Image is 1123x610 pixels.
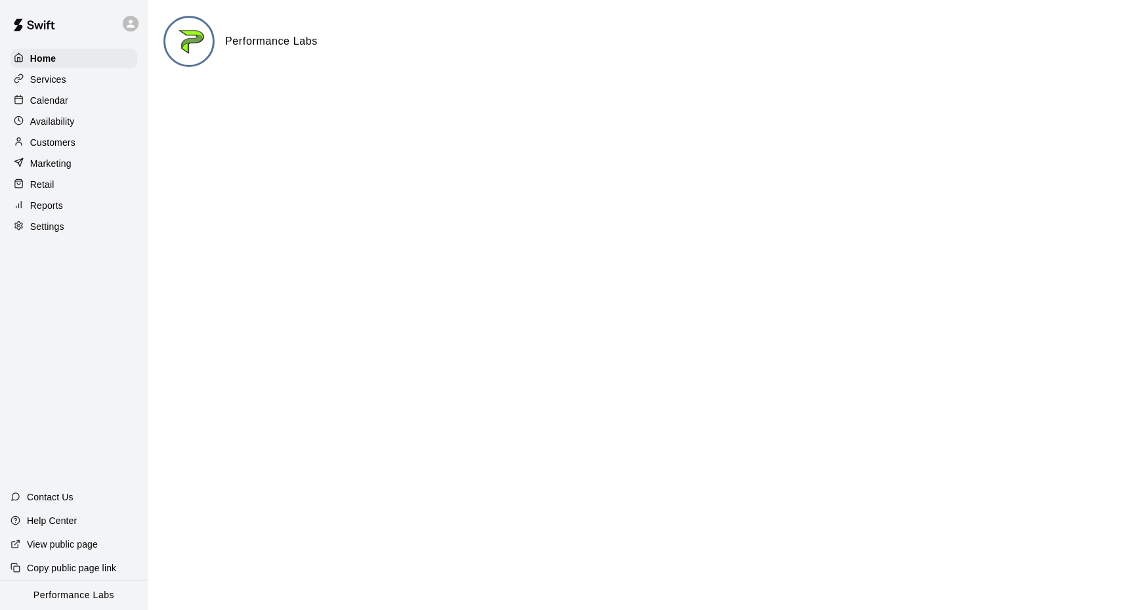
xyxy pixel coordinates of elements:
[11,196,137,215] a: Reports
[30,136,75,149] p: Customers
[33,588,114,602] p: Performance Labs
[27,561,116,575] p: Copy public page link
[11,49,137,68] a: Home
[27,538,98,551] p: View public page
[30,178,54,191] p: Retail
[27,490,74,504] p: Contact Us
[11,154,137,173] a: Marketing
[165,18,215,67] img: Performance Labs logo
[30,73,66,86] p: Services
[11,217,137,236] a: Settings
[30,115,75,128] p: Availability
[11,133,137,152] a: Customers
[11,112,137,131] a: Availability
[225,33,318,50] h6: Performance Labs
[30,94,68,107] p: Calendar
[11,91,137,110] a: Calendar
[11,175,137,194] a: Retail
[30,157,72,170] p: Marketing
[30,220,64,233] p: Settings
[11,70,137,89] a: Services
[27,514,77,527] p: Help Center
[30,52,56,65] p: Home
[30,199,63,212] p: Reports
